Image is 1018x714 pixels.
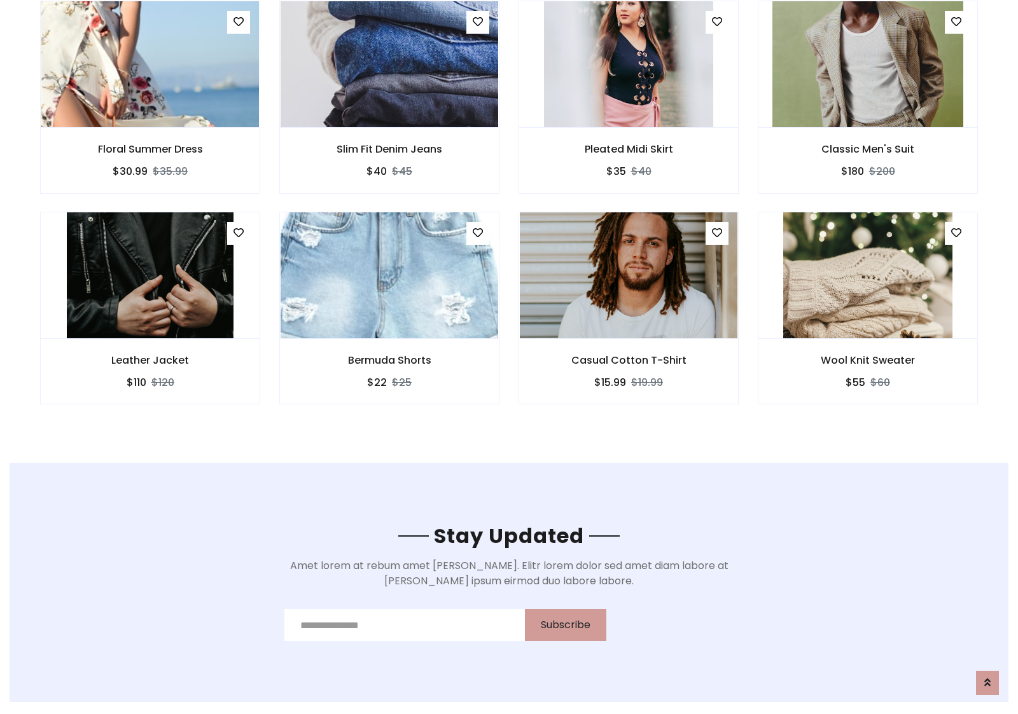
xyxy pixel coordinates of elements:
[153,164,188,179] del: $35.99
[594,376,626,388] h6: $15.99
[367,376,387,388] h6: $22
[392,375,412,390] del: $25
[519,354,738,366] h6: Casual Cotton T-Shirt
[280,143,499,155] h6: Slim Fit Denim Jeans
[280,354,499,366] h6: Bermuda Shorts
[758,354,977,366] h6: Wool Knit Sweater
[392,164,412,179] del: $45
[519,143,738,155] h6: Pleated Midi Skirt
[41,354,260,366] h6: Leather Jacket
[366,165,387,177] h6: $40
[870,375,890,390] del: $60
[41,143,260,155] h6: Floral Summer Dress
[841,165,864,177] h6: $180
[758,143,977,155] h6: Classic Men's Suit
[113,165,148,177] h6: $30.99
[631,375,663,390] del: $19.99
[869,164,895,179] del: $200
[284,558,734,589] p: Amet lorem at rebum amet [PERSON_NAME]. Elitr lorem dolor sed amet diam labore at [PERSON_NAME] i...
[429,521,589,550] span: Stay Updated
[606,165,626,177] h6: $35
[151,375,174,390] del: $120
[525,609,606,641] button: Subscribe
[127,376,146,388] h6: $110
[631,164,652,179] del: $40
[846,376,865,388] h6: $55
